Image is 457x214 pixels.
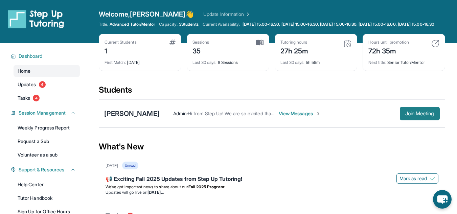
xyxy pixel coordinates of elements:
button: Join Meeting [400,107,440,120]
button: Support & Resources [16,166,76,173]
span: Dashboard [19,53,43,60]
a: Volunteer as a sub [14,149,80,161]
div: 35 [192,45,209,56]
span: Current Availability: [203,22,240,27]
div: Current Students [105,40,137,45]
span: Title: [99,22,108,27]
div: [PERSON_NAME] [104,109,160,118]
a: Help Center [14,179,80,191]
span: We’ve got important news to share about our [106,184,188,189]
div: Tutoring hours [280,40,309,45]
span: View Messages [279,110,321,117]
div: 8 Sessions [192,56,264,65]
li: Updates will go live on [106,190,438,195]
a: Request a Sub [14,135,80,147]
span: 4 [33,95,40,101]
div: 📢 Exciting Fall 2025 Updates from Step Up Tutoring! [106,175,438,184]
a: Update Information [203,11,251,18]
div: Senior Tutor/Mentor [368,56,439,65]
button: chat-button [433,190,452,209]
span: Next title : [368,60,387,65]
a: Home [14,65,80,77]
strong: Fall 2025 Program: [188,184,225,189]
img: card [169,40,176,45]
span: Capacity: [159,22,178,27]
span: 4 [39,81,46,88]
img: Chevron Right [244,11,251,18]
div: Hours until promotion [368,40,409,45]
img: card [431,40,439,48]
span: Support & Resources [19,166,64,173]
img: card [343,40,351,48]
span: Mark as read [399,175,427,182]
a: Weekly Progress Report [14,122,80,134]
div: 72h 35m [368,45,409,56]
a: Tasks4 [14,92,80,104]
a: [DATE] 15:00-16:30, [DATE] 15:00-16:30, [DATE] 15:00-16:30, [DATE] 15:00-16:00, [DATE] 15:00-16:30 [241,22,436,27]
span: Last 30 days : [280,60,305,65]
span: Advanced Tutor/Mentor [110,22,155,27]
div: 1 [105,45,137,56]
img: card [256,40,264,46]
strong: [DATE] [147,190,163,195]
button: Session Management [16,110,76,116]
div: 5h 59m [280,56,351,65]
span: Admin : [173,111,188,116]
div: What's New [99,132,445,162]
span: First Match : [105,60,126,65]
a: Tutor Handbook [14,192,80,204]
span: Join Meeting [405,112,434,116]
span: [DATE] 15:00-16:30, [DATE] 15:00-16:30, [DATE] 15:00-16:30, [DATE] 15:00-16:00, [DATE] 15:00-16:30 [243,22,434,27]
div: Sessions [192,40,209,45]
div: 27h 25m [280,45,309,56]
div: Unread [122,162,138,169]
span: Welcome, [PERSON_NAME] 👋 [99,9,194,19]
a: Updates4 [14,78,80,91]
span: Updates [18,81,36,88]
button: Mark as read [396,173,438,184]
img: Mark as read [430,176,435,181]
img: Chevron-Right [316,111,321,116]
div: [DATE] [105,56,176,65]
div: [DATE] [106,163,118,168]
span: Tasks [18,95,30,101]
div: Students [99,85,445,99]
span: Home [18,68,30,74]
span: Session Management [19,110,66,116]
span: 3 Students [179,22,199,27]
button: Dashboard [16,53,76,60]
img: logo [8,9,64,28]
span: Last 30 days : [192,60,217,65]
